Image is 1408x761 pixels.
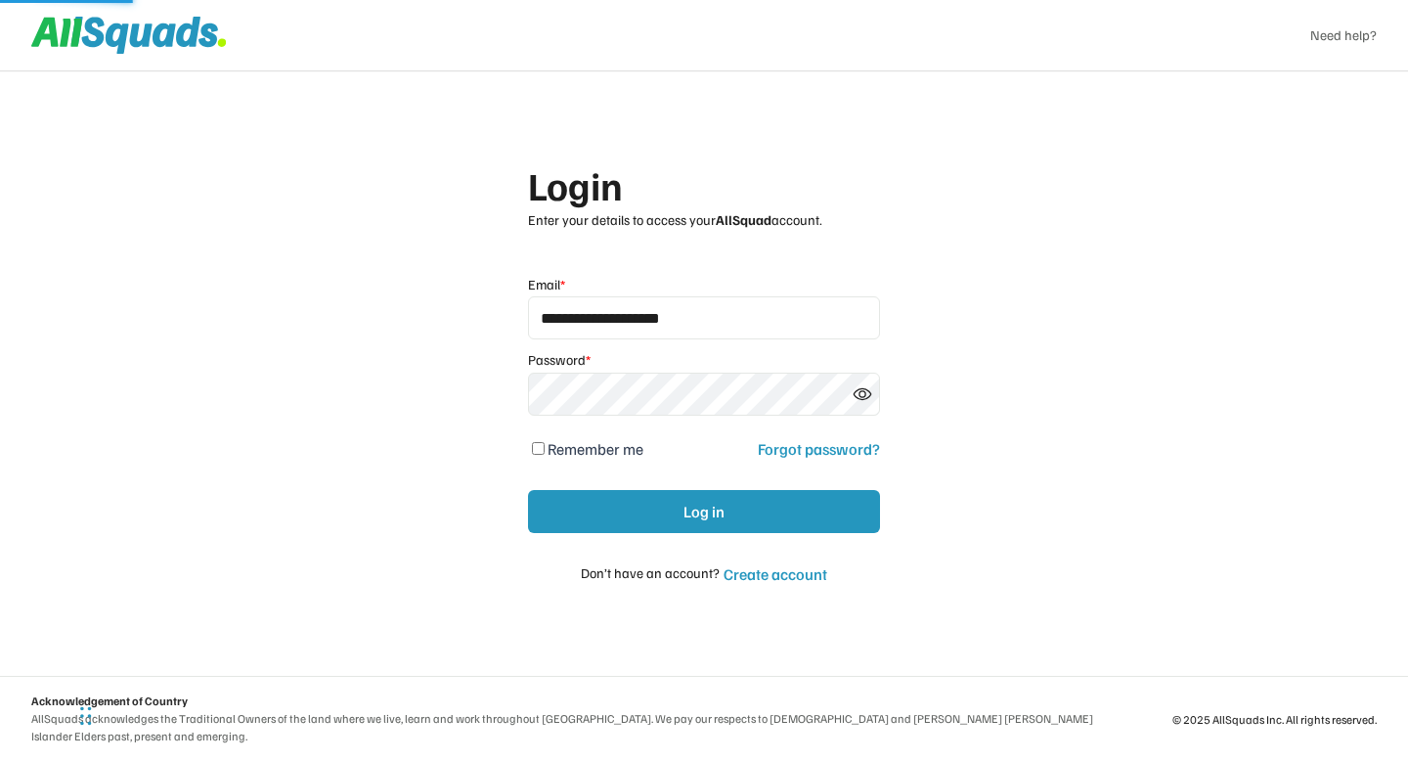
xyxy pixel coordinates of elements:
div: Acknowledgement of Country [31,693,188,710]
div: Password [528,351,591,369]
div: Forgot password? [758,439,880,459]
div: Email [528,276,565,293]
label: Remember me [548,439,643,459]
div: © 2025 AllSquads Inc. All rights reserved. [1172,712,1377,727]
a: Need help? [1310,26,1377,44]
div: Don’t have an account? [581,564,720,582]
div: AllSquads acknowledges the Traditional Owners of the land where we live, learn and work throughou... [31,710,1125,745]
button: Log in [528,490,880,533]
div: Login [528,162,702,207]
strong: AllSquad [716,211,771,228]
div: Create account [724,564,827,584]
div: Enter your details to access your account. [528,211,880,229]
